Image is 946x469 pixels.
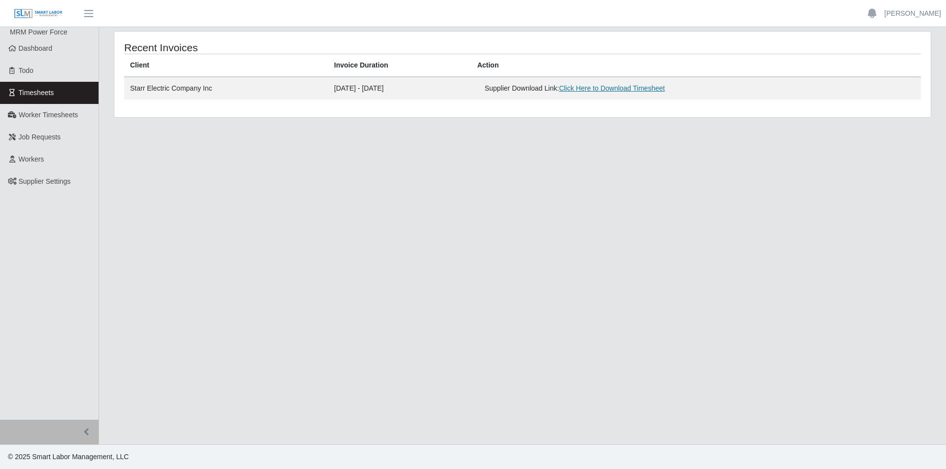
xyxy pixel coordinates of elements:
th: Invoice Duration [328,54,472,77]
span: Timesheets [19,89,54,97]
span: Worker Timesheets [19,111,78,119]
th: Client [124,54,328,77]
span: MRM Power Force [10,28,68,36]
span: Todo [19,67,34,74]
span: Job Requests [19,133,61,141]
td: [DATE] - [DATE] [328,77,472,100]
a: [PERSON_NAME] [884,8,941,19]
a: Click Here to Download Timesheet [559,84,665,92]
h4: Recent Invoices [124,41,447,54]
img: SLM Logo [14,8,63,19]
span: Workers [19,155,44,163]
span: Supplier Settings [19,177,71,185]
span: © 2025 Smart Labor Management, LLC [8,453,129,461]
td: Starr Electric Company Inc [124,77,328,100]
th: Action [472,54,921,77]
div: Supplier Download Link: [485,83,762,94]
span: Dashboard [19,44,53,52]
